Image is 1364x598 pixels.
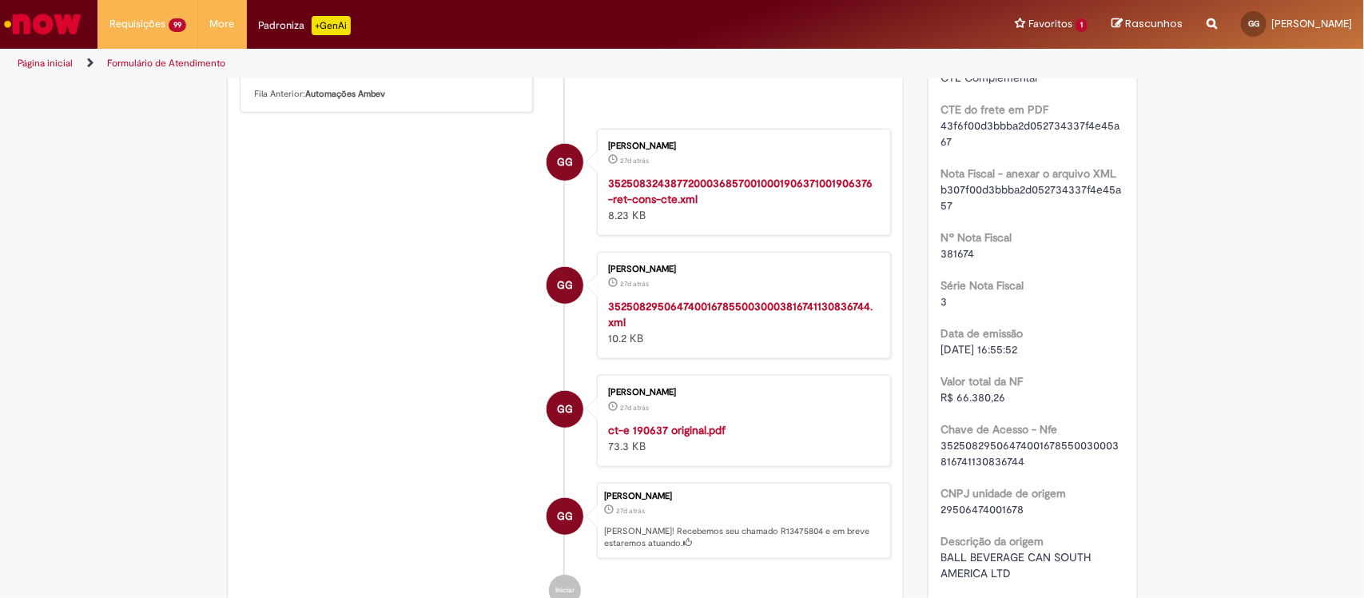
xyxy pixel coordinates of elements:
span: GG [1248,18,1259,29]
b: Série Nota Fiscal [940,278,1024,293]
time: 03/09/2025 10:19:55 [620,279,649,289]
b: Valor total da NF [940,374,1023,389]
b: CNPJ unidade de origem [940,486,1066,500]
span: CTE Complementar [940,70,1039,85]
a: ct-e 190637 original.pdf [608,423,726,437]
b: Nota Fiscal - anexar o arquivo XML [940,166,1116,181]
span: 1 [1076,18,1088,32]
div: 10.2 KB [608,298,874,346]
span: Requisições [109,16,165,32]
div: [PERSON_NAME] [608,388,874,397]
span: 35250829506474001678550030003816741130836744 [940,438,1119,468]
a: Rascunhos [1111,17,1183,32]
span: 29506474001678 [940,502,1024,516]
div: Padroniza [259,16,351,35]
span: 27d atrás [620,279,649,289]
span: BALL BEVERAGE CAN SOUTH AMERICA LTD [940,550,1094,580]
div: GILVAN MUNIZ GONCALVES [547,498,583,535]
div: [PERSON_NAME] [608,142,874,151]
a: Formulário de Atendimento [107,57,225,70]
div: [PERSON_NAME] [608,265,874,274]
img: ServiceNow [2,8,84,40]
div: [PERSON_NAME] [604,492,882,501]
p: +GenAi [312,16,351,35]
b: Descrição da origem [940,534,1044,548]
ul: Trilhas de página [12,49,897,78]
span: 3 [940,294,947,309]
b: Nº Nota Fiscal [940,230,1012,245]
span: 27d atrás [620,156,649,165]
span: 27d atrás [620,403,649,413]
span: R$ 66.380,26 [940,390,1005,405]
div: 73.3 KB [608,422,874,454]
span: Favoritos [1028,16,1072,32]
div: 8.23 KB [608,175,874,223]
div: GILVAN MUNIZ GONCALVES [547,267,583,304]
span: More [210,16,235,32]
span: 99 [169,18,186,32]
a: 35250829506474001678550030003816741130836744.xml [608,299,873,329]
a: Página inicial [18,57,73,70]
span: GG [557,266,573,305]
time: 03/09/2025 10:20:14 [620,156,649,165]
span: [PERSON_NAME] [1271,17,1352,30]
b: Chave de Acesso - Nfe [940,422,1057,437]
time: 03/09/2025 10:22:04 [616,506,645,516]
b: CTE do frete em PDF [940,102,1048,117]
div: GILVAN MUNIZ GONCALVES [547,144,583,181]
span: 381674 [940,246,974,261]
a: 35250832438772000368570010001906371001906376-ret-cons-cte.xml [608,176,873,206]
b: Data de emissão [940,326,1023,341]
span: GG [557,497,573,536]
span: Rascunhos [1125,16,1183,31]
span: GG [557,143,573,181]
time: 03/09/2025 10:19:35 [620,403,649,413]
span: b307f00d3bbba2d052734337f4e45a57 [940,182,1121,213]
span: 27d atrás [616,506,645,516]
span: 43f6f00d3bbba2d052734337f4e45a67 [940,118,1119,149]
b: Automações Ambev [306,88,386,100]
span: GG [557,390,573,429]
li: GILVAN MUNIZ GONCALVES [240,483,892,560]
span: [DATE] 16:55:52 [940,342,1017,357]
div: GILVAN MUNIZ GONCALVES [547,391,583,428]
p: [PERSON_NAME]! Recebemos seu chamado R13475804 e em breve estaremos atuando. [604,525,882,550]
